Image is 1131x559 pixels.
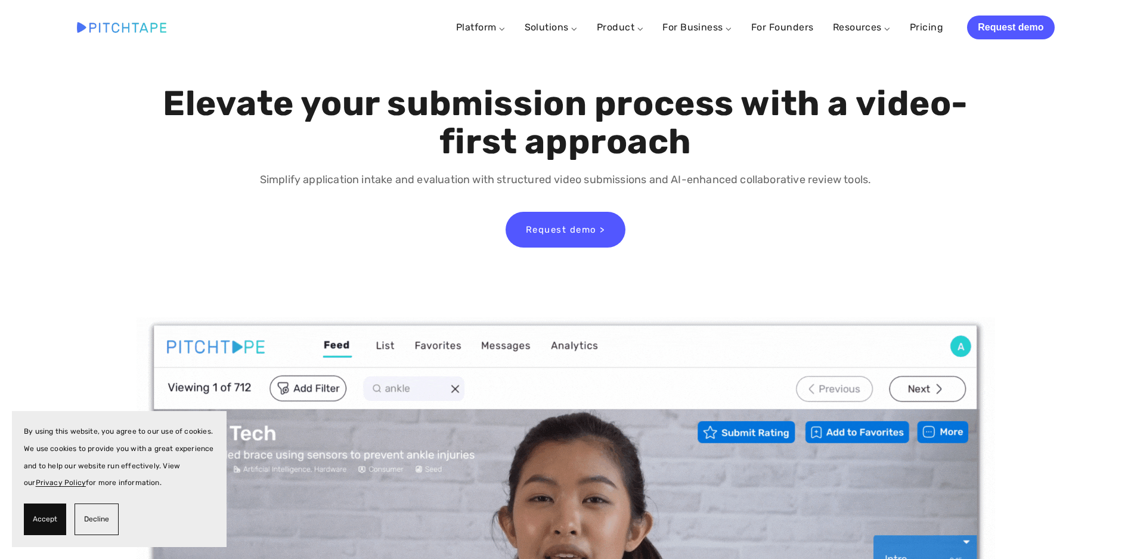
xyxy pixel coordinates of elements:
span: Accept [33,511,57,528]
a: For Business ⌵ [662,21,732,33]
h1: Elevate your submission process with a video-first approach [160,85,971,161]
a: Solutions ⌵ [525,21,578,33]
span: Decline [84,511,109,528]
a: Pricing [910,17,943,38]
section: Cookie banner [12,411,227,547]
a: Privacy Policy [36,478,86,487]
a: Resources ⌵ [833,21,891,33]
a: For Founders [751,17,814,38]
a: Product ⌵ [597,21,643,33]
a: Platform ⌵ [456,21,506,33]
iframe: Chat Widget [1071,502,1131,559]
p: By using this website, you agree to our use of cookies. We use cookies to provide you with a grea... [24,423,215,492]
button: Decline [75,504,119,535]
p: Simplify application intake and evaluation with structured video submissions and AI-enhanced coll... [160,171,971,189]
a: Request demo [967,16,1054,39]
img: Pitchtape | Video Submission Management Software [77,22,166,32]
button: Accept [24,504,66,535]
a: Request demo > [506,212,625,248]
